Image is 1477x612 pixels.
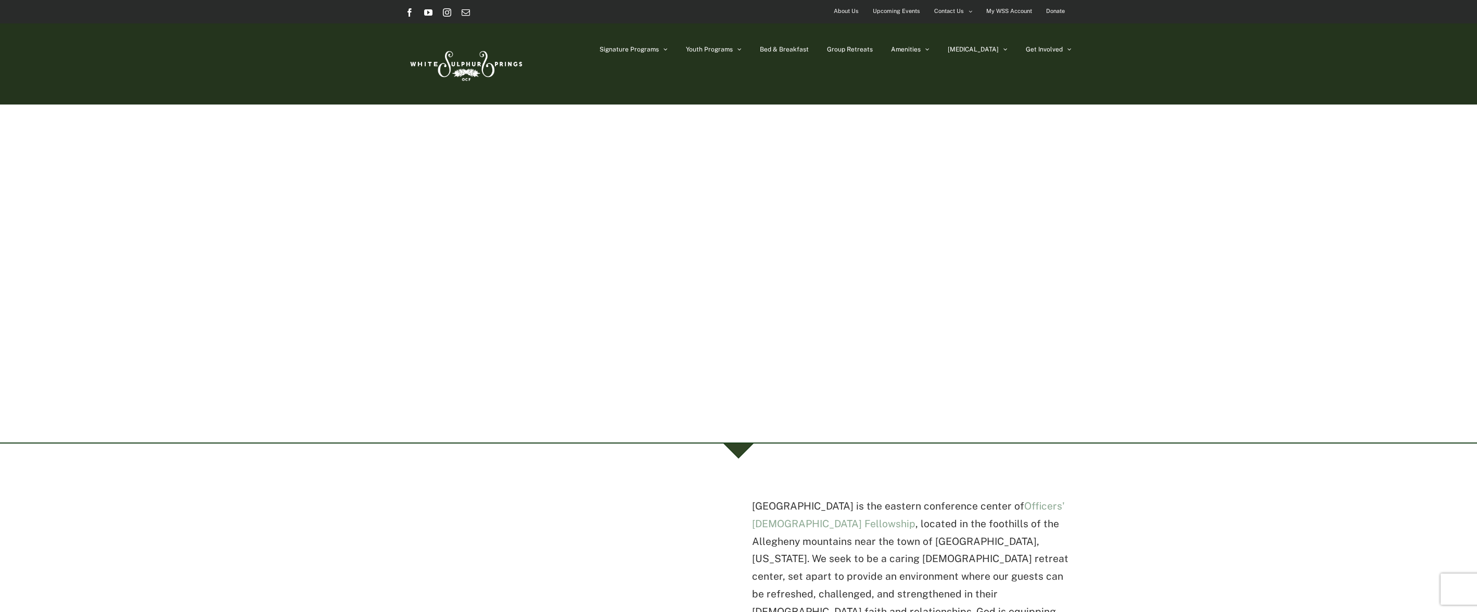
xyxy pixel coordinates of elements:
a: Group Retreats [827,23,873,75]
span: Donate [1046,4,1065,19]
span: Upcoming Events [873,4,920,19]
a: Youth Programs [686,23,742,75]
a: Facebook [405,8,414,17]
a: YouTube [424,8,432,17]
span: Amenities [891,46,921,53]
span: Bed & Breakfast [760,46,809,53]
span: My WSS Account [986,4,1032,19]
nav: Main Menu [600,23,1072,75]
a: Amenities [891,23,930,75]
a: [MEDICAL_DATA] [948,23,1008,75]
span: Youth Programs [686,46,733,53]
a: Instagram [443,8,451,17]
a: Get Involved [1026,23,1072,75]
span: [MEDICAL_DATA] [948,46,999,53]
span: Signature Programs [600,46,659,53]
a: Bed & Breakfast [760,23,809,75]
img: White Sulphur Springs Logo [405,40,525,88]
a: Email [462,8,470,17]
span: Contact Us [934,4,964,19]
span: About Us [834,4,859,19]
a: Officers' [DEMOGRAPHIC_DATA] Fellowship [752,500,1065,529]
span: Group Retreats [827,46,873,53]
a: Signature Programs [600,23,668,75]
span: Get Involved [1026,46,1063,53]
